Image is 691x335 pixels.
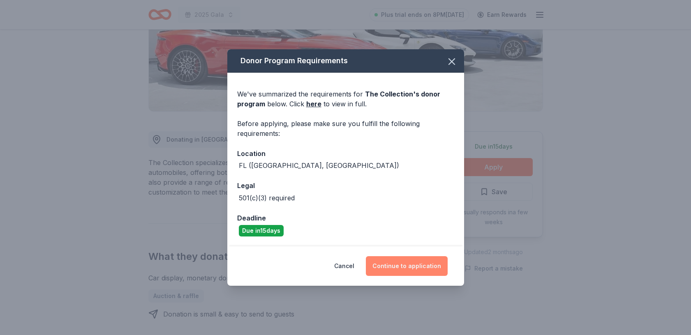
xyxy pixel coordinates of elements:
[227,49,464,73] div: Donor Program Requirements
[366,256,448,276] button: Continue to application
[334,256,354,276] button: Cancel
[306,99,321,109] a: here
[237,119,454,138] div: Before applying, please make sure you fulfill the following requirements:
[237,213,454,223] div: Deadline
[237,89,454,109] div: We've summarized the requirements for below. Click to view in full.
[239,193,295,203] div: 501(c)(3) required
[237,148,454,159] div: Location
[239,161,399,170] div: FL ([GEOGRAPHIC_DATA], [GEOGRAPHIC_DATA])
[237,180,454,191] div: Legal
[239,225,284,236] div: Due in 15 days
